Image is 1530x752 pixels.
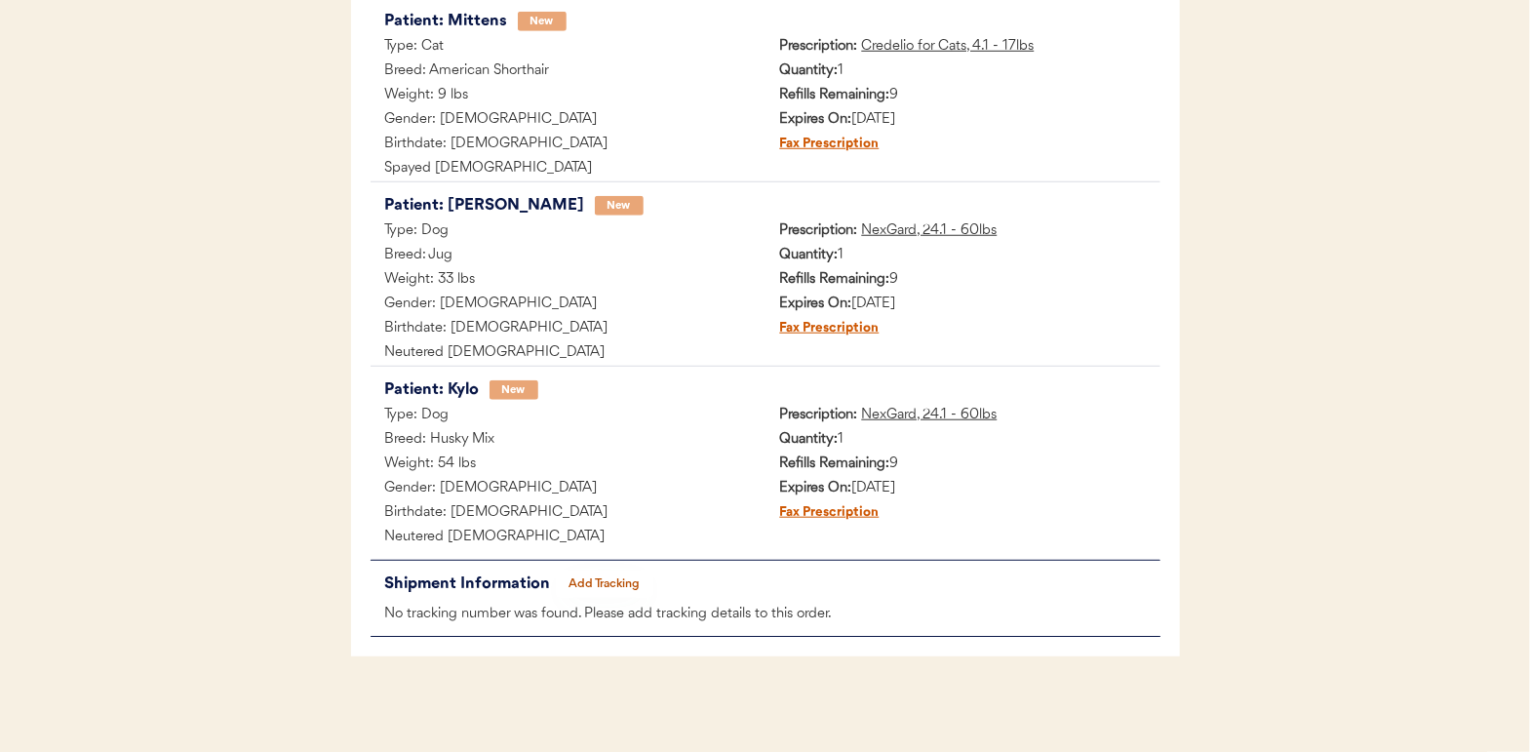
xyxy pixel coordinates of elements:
div: Type: Dog [371,404,765,428]
div: Fax Prescription [765,501,880,526]
u: NexGard, 24.1 - 60lbs [862,223,998,238]
strong: Quantity: [780,248,839,262]
div: Birthdate: [DEMOGRAPHIC_DATA] [371,317,765,341]
div: Patient: [PERSON_NAME] [385,192,585,219]
strong: Prescription: [780,223,858,238]
div: [DATE] [765,477,1160,501]
strong: Refills Remaining: [780,272,890,287]
strong: Refills Remaining: [780,88,890,102]
div: Neutered [DEMOGRAPHIC_DATA] [371,526,765,550]
div: Breed: Husky Mix [371,428,765,453]
div: Shipment Information [385,571,556,598]
div: 1 [765,59,1160,84]
div: Gender: [DEMOGRAPHIC_DATA] [371,293,765,317]
div: Breed: American Shorthair [371,59,765,84]
div: 9 [765,453,1160,477]
strong: Prescription: [780,408,858,422]
div: Weight: 33 lbs [371,268,765,293]
div: No tracking number was found. Please add tracking details to this order. [371,603,1160,627]
u: NexGard, 24.1 - 60lbs [862,408,998,422]
div: Birthdate: [DEMOGRAPHIC_DATA] [371,501,765,526]
div: 9 [765,268,1160,293]
button: Add Tracking [556,571,653,598]
div: Spayed [DEMOGRAPHIC_DATA] [371,157,765,181]
div: Weight: 9 lbs [371,84,765,108]
div: [DATE] [765,108,1160,133]
div: Patient: Kylo [385,376,480,404]
strong: Quantity: [780,63,839,78]
strong: Expires On: [780,112,852,127]
strong: Expires On: [780,297,852,311]
strong: Quantity: [780,432,839,447]
div: Type: Dog [371,219,765,244]
div: Breed: Jug [371,244,765,268]
div: Neutered [DEMOGRAPHIC_DATA] [371,341,765,366]
div: 9 [765,84,1160,108]
div: [DATE] [765,293,1160,317]
div: Type: Cat [371,35,765,59]
div: Birthdate: [DEMOGRAPHIC_DATA] [371,133,765,157]
div: Weight: 54 lbs [371,453,765,477]
div: Fax Prescription [765,133,880,157]
u: Credelio for Cats, 4.1 - 17lbs [862,39,1035,54]
div: Gender: [DEMOGRAPHIC_DATA] [371,477,765,501]
div: Gender: [DEMOGRAPHIC_DATA] [371,108,765,133]
div: Patient: Mittens [385,8,508,35]
strong: Refills Remaining: [780,456,890,471]
div: 1 [765,428,1160,453]
div: Fax Prescription [765,317,880,341]
strong: Prescription: [780,39,858,54]
strong: Expires On: [780,481,852,495]
div: 1 [765,244,1160,268]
